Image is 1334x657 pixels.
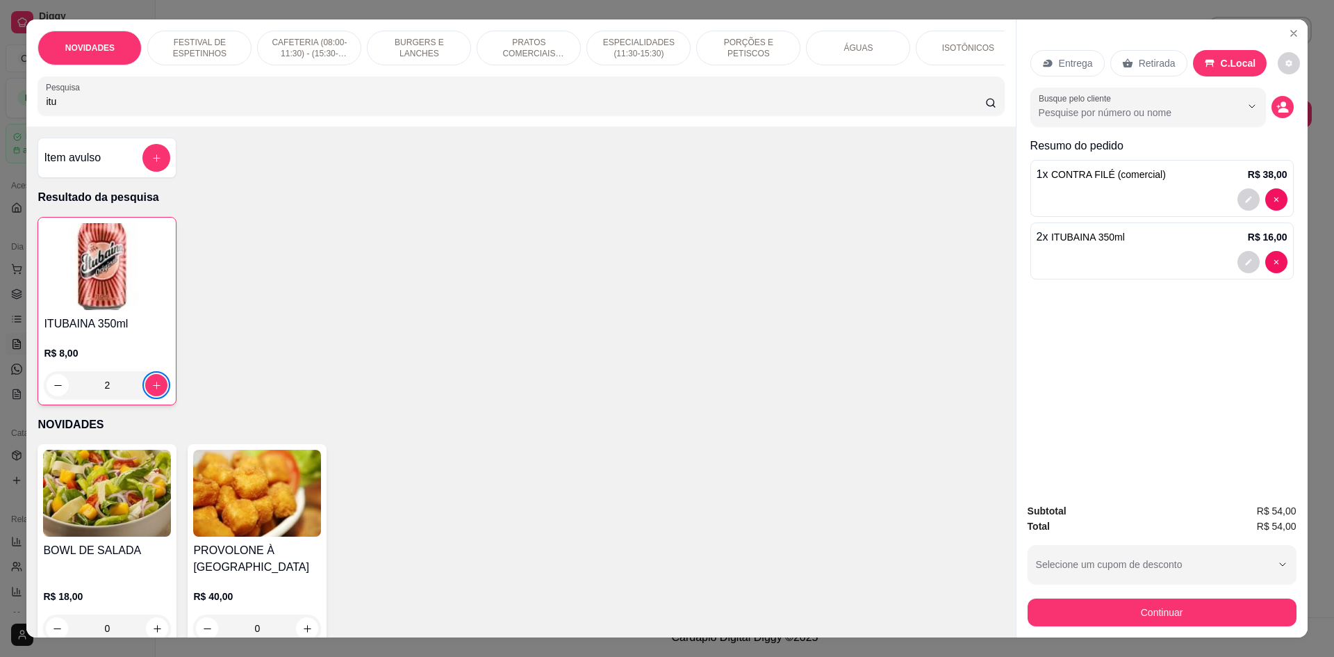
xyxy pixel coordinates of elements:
[46,617,68,640] button: decrease-product-quantity
[269,37,349,59] p: CAFETERIA (08:00-11:30) - (15:30-18:00)
[44,346,170,360] p: R$ 8,00
[1030,138,1294,154] p: Resumo do pedido
[598,37,679,59] p: ESPECIALIDADES (11:30-15:30)
[1028,505,1067,517] strong: Subtotal
[843,42,873,54] p: ÁGUAS
[1241,95,1263,117] button: Show suggestions
[193,450,321,537] img: product-image
[1271,96,1294,118] button: decrease-product-quantity
[46,95,985,108] input: Pesquisa
[1237,251,1260,273] button: decrease-product-quantity
[1278,52,1300,74] button: decrease-product-quantity
[1037,166,1166,183] p: 1 x
[43,450,171,537] img: product-image
[1139,56,1176,70] p: Retirada
[1248,168,1287,181] p: R$ 38,00
[43,542,171,559] h4: BOWL DE SALADA
[1028,521,1050,532] strong: Total
[1257,519,1296,534] span: R$ 54,00
[488,37,569,59] p: PRATOS COMERCIAIS (11:30-15:30)
[379,37,459,59] p: BURGERS E LANCHES
[1283,22,1305,44] button: Close
[1051,169,1166,180] span: CONTRA FILÉ (comercial)
[196,617,218,640] button: decrease-product-quantity
[296,617,318,640] button: increase-product-quantity
[46,81,85,93] label: Pesquisa
[44,149,101,166] h4: Item avulso
[47,374,69,396] button: decrease-product-quantity
[942,42,994,54] p: ISOTÔNICOS
[1257,503,1296,519] span: R$ 54,00
[1248,230,1287,244] p: R$ 16,00
[142,144,170,172] button: add-separate-item
[708,37,789,59] p: PORÇÕES E PETISCOS
[1037,229,1125,245] p: 2 x
[1028,599,1296,626] button: Continuar
[38,416,1004,433] p: NOVIDADES
[1265,251,1287,273] button: decrease-product-quantity
[1028,545,1296,584] button: Selecione um cupom de desconto
[44,223,170,310] img: product-image
[1221,56,1256,70] p: C.Local
[193,542,321,576] h4: PROVOLONE À [GEOGRAPHIC_DATA]
[1237,188,1260,211] button: decrease-product-quantity
[1059,56,1093,70] p: Entrega
[44,316,170,332] h4: ITUBAINA 350ml
[43,590,171,603] p: R$ 18,00
[145,374,167,396] button: increase-product-quantity
[38,189,1004,206] p: Resultado da pesquisa
[1265,188,1287,211] button: decrease-product-quantity
[159,37,240,59] p: FESTIVAL DE ESPETINHOS
[1051,232,1125,243] span: ITUBAINA 350ml
[146,617,168,640] button: increase-product-quantity
[65,42,115,54] p: NOVIDADES
[1039,106,1219,120] input: Busque pelo cliente
[1039,92,1116,104] label: Busque pelo cliente
[193,590,321,603] p: R$ 40,00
